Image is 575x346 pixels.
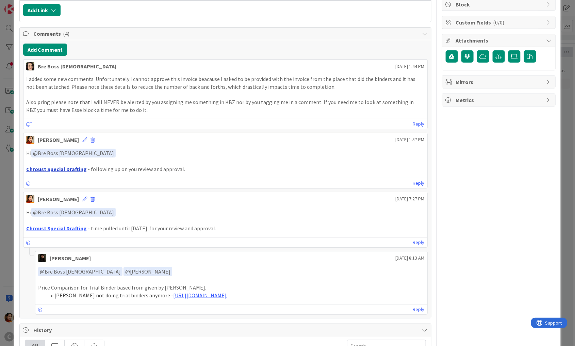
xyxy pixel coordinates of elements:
[125,268,130,275] span: @
[456,96,543,104] span: Metrics
[40,268,121,275] span: Bre Boss [DEMOGRAPHIC_DATA]
[125,268,170,275] span: [PERSON_NAME]
[38,62,116,70] div: Bre Boss [DEMOGRAPHIC_DATA]
[26,166,87,172] a: Chroust Special Drafting
[14,1,31,9] span: Support
[26,149,425,158] p: Hi
[413,179,425,187] a: Reply
[26,208,425,217] p: Hi
[413,305,425,314] a: Reply
[26,62,34,70] img: BL
[33,150,38,156] span: @
[23,4,61,16] button: Add Link
[413,238,425,247] a: Reply
[173,292,227,299] a: [URL][DOMAIN_NAME]
[26,136,34,144] img: PM
[456,78,543,86] span: Mirrors
[38,254,46,262] img: ES
[26,75,425,90] p: I added some new comments. Unfortunately I cannot approve this invoice beacause I asked to be pro...
[38,284,425,292] p: Price Comparison for Trial Binder based from given by [PERSON_NAME].
[456,0,543,9] span: Block
[396,63,425,70] span: [DATE] 1:44 PM
[456,36,543,45] span: Attachments
[396,136,425,143] span: [DATE] 1:57 PM
[23,44,67,56] button: Add Comment
[33,209,38,216] span: @
[63,30,69,37] span: ( 4 )
[46,292,425,299] li: [PERSON_NAME] not doing trial binders anymore -
[40,268,45,275] span: @
[26,98,425,114] p: Also pring please note that I will NEVER be alerted by you assigning me something in KBZ nor by y...
[50,254,91,262] div: [PERSON_NAME]
[396,195,425,202] span: [DATE] 7:27 PM
[26,165,425,173] p: - following up on you review and approval.
[38,136,79,144] div: [PERSON_NAME]
[38,195,79,203] div: [PERSON_NAME]
[33,30,419,38] span: Comments
[33,209,114,216] span: Bre Boss [DEMOGRAPHIC_DATA]
[26,225,87,232] a: Chroust Special Drafting
[493,19,505,26] span: ( 0/0 )
[33,326,419,334] span: History
[26,195,34,203] img: PM
[26,225,425,232] p: - time pulled until [DATE]. for your review and approval.
[413,120,425,128] a: Reply
[33,150,114,156] span: Bre Boss [DEMOGRAPHIC_DATA]
[396,254,425,262] span: [DATE] 8:13 AM
[456,18,543,27] span: Custom Fields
